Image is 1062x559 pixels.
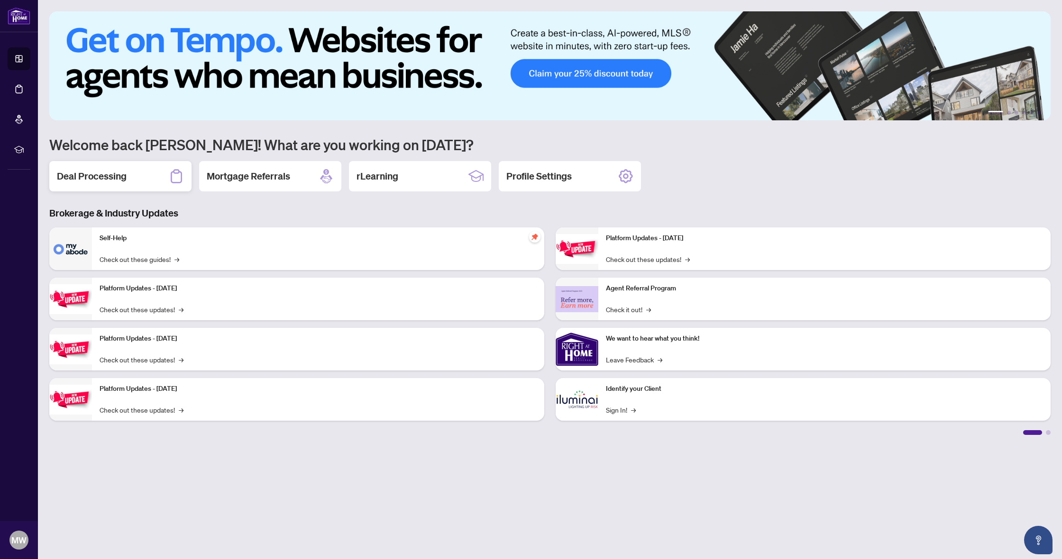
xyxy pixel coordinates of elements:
[1022,111,1026,115] button: 4
[1030,111,1034,115] button: 5
[606,304,651,315] a: Check it out!→
[100,354,183,365] a: Check out these updates!→
[646,304,651,315] span: →
[49,207,1051,220] h3: Brokerage & Industry Updates
[179,405,183,415] span: →
[11,533,27,547] span: MW
[556,378,598,421] img: Identify your Client
[556,286,598,312] img: Agent Referral Program
[49,227,92,270] img: Self-Help
[100,283,537,294] p: Platform Updates - [DATE]
[49,11,1051,120] img: Slide 0
[49,135,1051,153] h1: Welcome back [PERSON_NAME]! What are you working on [DATE]?
[606,283,1043,294] p: Agent Referral Program
[100,384,537,394] p: Platform Updates - [DATE]
[556,234,598,264] img: Platform Updates - June 23, 2025
[49,284,92,314] img: Platform Updates - September 16, 2025
[606,233,1043,243] p: Platform Updates - [DATE]
[606,384,1043,394] p: Identify your Client
[988,111,1003,115] button: 1
[100,405,183,415] a: Check out these updates!→
[631,405,636,415] span: →
[357,170,398,183] h2: rLearning
[49,385,92,415] img: Platform Updates - July 8, 2025
[1024,526,1053,554] button: Open asap
[179,304,183,315] span: →
[207,170,290,183] h2: Mortgage Referrals
[658,354,662,365] span: →
[1007,111,1011,115] button: 2
[100,233,537,243] p: Self-Help
[685,254,690,264] span: →
[606,334,1043,344] p: We want to hear what you think!
[1015,111,1018,115] button: 3
[606,405,636,415] a: Sign In!→
[556,328,598,370] img: We want to hear what you think!
[57,170,127,183] h2: Deal Processing
[174,254,179,264] span: →
[506,170,572,183] h2: Profile Settings
[100,254,179,264] a: Check out these guides!→
[606,354,662,365] a: Leave Feedback→
[49,334,92,364] img: Platform Updates - July 21, 2025
[100,334,537,344] p: Platform Updates - [DATE]
[179,354,183,365] span: →
[8,7,30,25] img: logo
[606,254,690,264] a: Check out these updates!→
[100,304,183,315] a: Check out these updates!→
[529,231,540,243] span: pushpin
[1037,111,1041,115] button: 6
